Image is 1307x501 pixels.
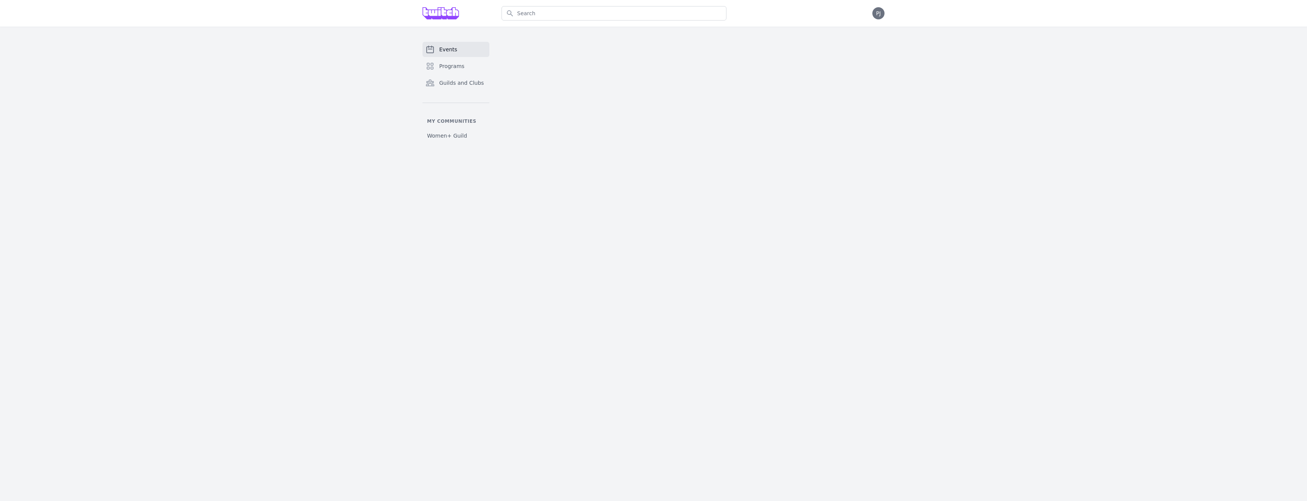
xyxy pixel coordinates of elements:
a: Women+ Guild [422,129,489,143]
a: Guilds and Clubs [422,75,489,90]
span: Events [439,46,457,53]
button: PJ [872,7,885,19]
img: Grove [422,7,459,19]
span: Programs [439,62,464,70]
p: My communities [422,118,489,124]
span: Guilds and Clubs [439,79,484,87]
span: PJ [876,11,881,16]
a: Programs [422,59,489,74]
span: Women+ Guild [427,132,467,140]
input: Search [502,6,726,21]
nav: Sidebar [422,42,489,143]
a: Events [422,42,489,57]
